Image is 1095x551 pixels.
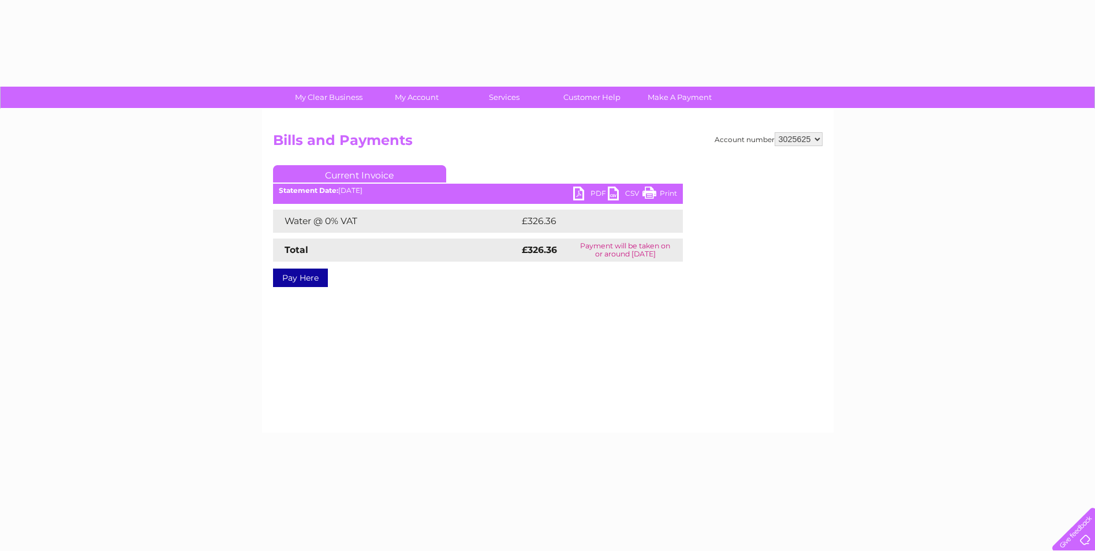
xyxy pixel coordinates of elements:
[273,210,519,233] td: Water @ 0% VAT
[273,165,446,183] a: Current Invoice
[369,87,464,108] a: My Account
[281,87,376,108] a: My Clear Business
[568,239,683,262] td: Payment will be taken on or around [DATE]
[273,187,683,195] div: [DATE]
[519,210,663,233] td: £326.36
[544,87,640,108] a: Customer Help
[457,87,552,108] a: Services
[715,132,823,146] div: Account number
[273,132,823,154] h2: Bills and Payments
[632,87,727,108] a: Make A Payment
[285,244,308,255] strong: Total
[573,187,608,203] a: PDF
[522,244,557,255] strong: £326.36
[273,269,328,287] a: Pay Here
[608,187,642,203] a: CSV
[642,187,677,203] a: Print
[279,186,338,195] b: Statement Date:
